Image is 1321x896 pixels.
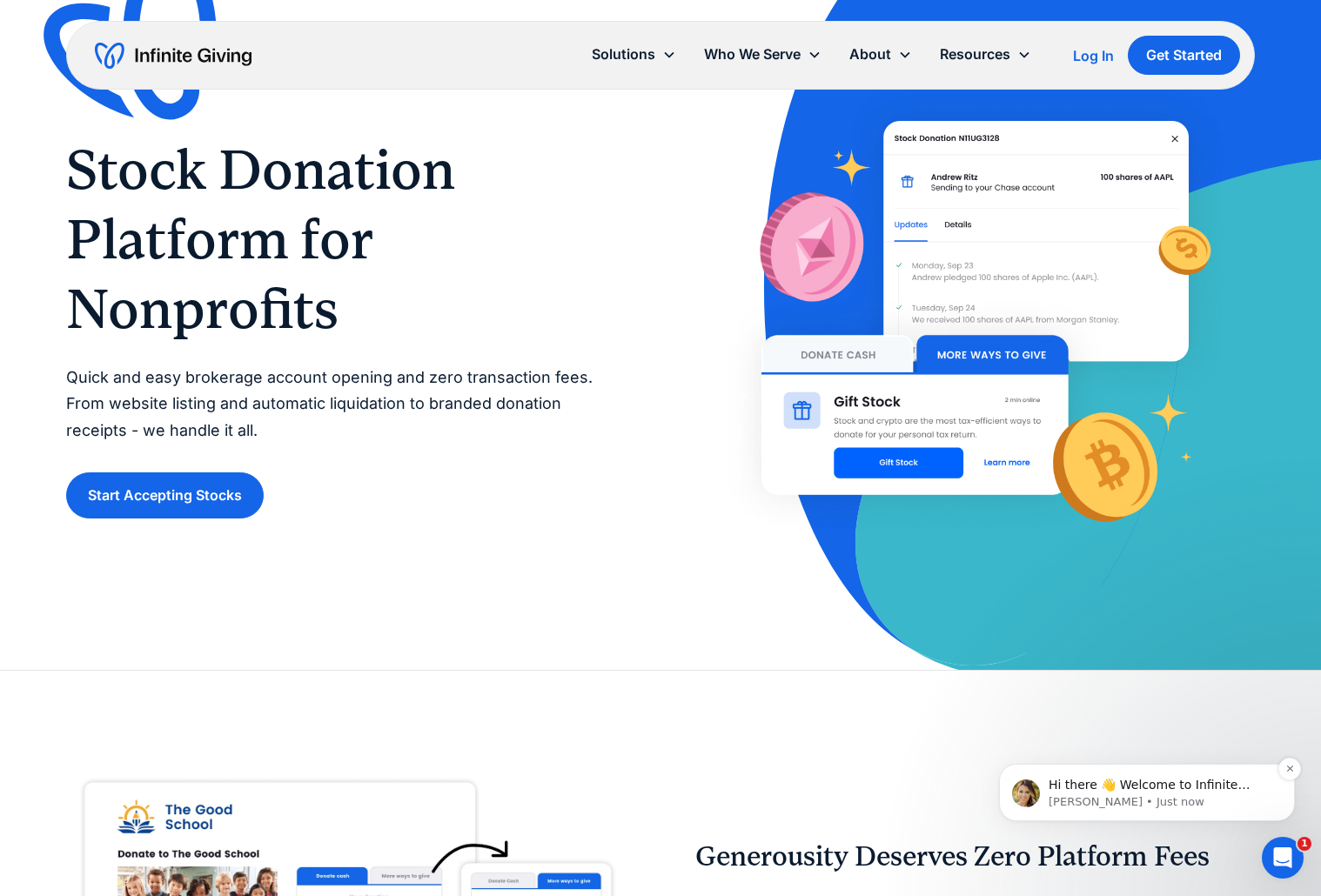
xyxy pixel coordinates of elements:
[305,104,328,126] button: Dismiss notification
[835,36,926,73] div: About
[940,43,1010,66] div: Resources
[592,43,655,66] div: Solutions
[721,80,1230,572] img: With Infinite Giving’s stock donation platform, it’s easy for donors to give stock to your nonpro...
[926,36,1045,73] div: Resources
[578,36,690,73] div: Solutions
[849,43,891,66] div: About
[76,124,283,190] span: Hi there 👋 Welcome to Infinite Giving. If you have any questions, just reply to this message. [GE...
[1262,837,1304,879] iframe: Intercom live chat
[26,110,322,167] div: message notification from Kasey, Just now. Hi there 👋 Welcome to Infinite Giving. If you have any...
[690,36,835,73] div: Who We Serve
[1073,45,1114,66] a: Log In
[704,43,801,66] div: Who We Serve
[66,135,626,344] h1: Stock Donation Platform for Nonprofits
[66,364,626,445] p: Quick and easy brokerage account opening and zero transaction fees. From website listing and auto...
[1128,36,1240,75] a: Get Started
[973,654,1321,849] iframe: Intercom notifications message
[95,42,251,70] a: home
[1298,837,1311,851] span: 1
[66,472,264,518] a: Start Accepting Stocks
[695,840,1255,873] h2: Generousity Deserves Zero Platform Fees
[39,125,67,153] img: Profile image for Kasey
[76,140,300,156] p: Message from Kasey, sent Just now
[1073,49,1114,63] div: Log In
